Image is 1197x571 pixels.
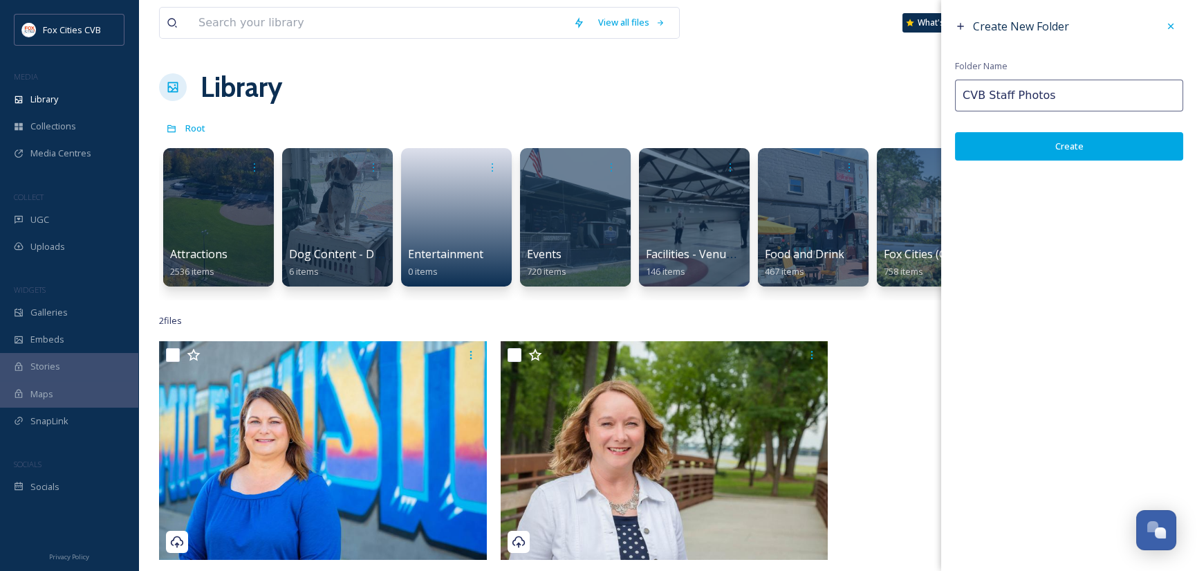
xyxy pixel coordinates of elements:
span: SOCIALS [14,459,41,469]
span: Facilities - Venues - Meeting Spaces [646,246,830,262]
span: Create New Folder [973,19,1069,34]
span: Socials [30,480,59,493]
a: Food and Drink467 items [765,248,844,278]
a: Fox Cities (Counties, Towns, Cities)758 items [884,248,1064,278]
img: Cathy Trebatoski.jpg [159,341,487,560]
span: 2 file s [159,314,182,327]
span: 720 items [527,265,566,278]
span: Media Centres [30,147,91,160]
a: Facilities - Venues - Meeting Spaces146 items [646,248,830,278]
span: 2536 items [170,265,214,278]
span: 146 items [646,265,685,278]
img: images.png [22,23,36,37]
span: Attractions [170,246,228,262]
span: 467 items [765,265,804,278]
a: Root [185,120,205,136]
span: UGC [30,213,49,226]
input: Name [955,80,1183,111]
span: Root [185,122,205,134]
span: Uploads [30,240,65,253]
span: Food and Drink [765,246,844,262]
button: Open Chat [1136,510,1176,550]
span: MEDIA [14,71,38,82]
a: What's New [902,13,972,33]
span: Privacy Policy [49,552,89,561]
span: WIDGETS [14,284,46,295]
span: Embeds [30,333,64,346]
span: Collections [30,120,76,133]
span: Fox Cities (Counties, Towns, Cities) [884,246,1064,262]
button: Create [955,132,1183,161]
span: Fox Cities CVB [43,24,101,36]
span: Dog Content - Dog Friendly [289,246,432,262]
span: Entertainment [408,246,483,262]
a: Events720 items [527,248,566,278]
a: Library [201,66,282,108]
a: Attractions2536 items [170,248,228,278]
span: Maps [30,388,53,401]
a: View all files [591,9,672,36]
span: 6 items [289,265,319,278]
a: Entertainment0 items [408,248,483,278]
span: Galleries [30,306,68,319]
span: 758 items [884,265,923,278]
span: Folder Name [955,60,1008,73]
span: Library [30,93,58,106]
span: Events [527,246,562,262]
a: Privacy Policy [49,547,89,564]
span: 0 items [408,265,438,278]
span: COLLECT [14,192,44,202]
img: Pam Seidl.jpg [501,341,828,560]
span: SnapLink [30,415,68,428]
span: Stories [30,360,60,373]
input: Search your library [192,8,566,38]
a: Dog Content - Dog Friendly6 items [289,248,432,278]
